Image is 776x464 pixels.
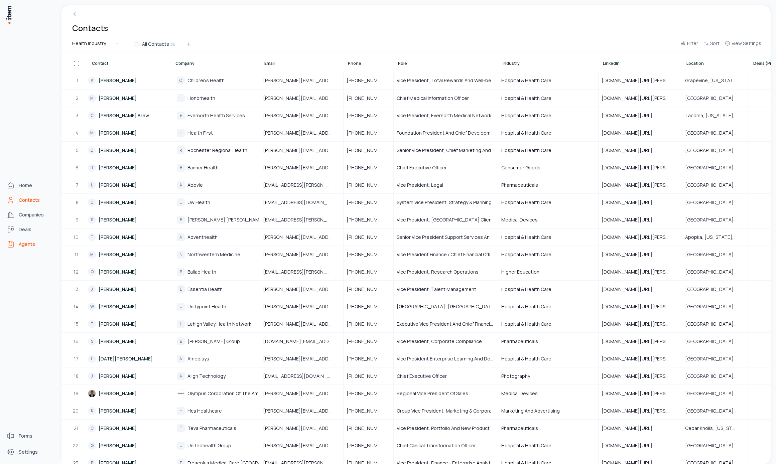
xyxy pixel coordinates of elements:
[187,182,203,188] span: Abbvie
[171,387,259,400] div: Olympus Corporation Of The AmericasOlympus Corporation Of The Americas
[347,251,390,258] span: [PHONE_NUMBER]
[501,355,551,362] span: Hospital & Health Care
[397,251,495,258] span: Vice President Finance / Chief Financial Officer [GEOGRAPHIC_DATA]
[397,182,443,188] span: Vice President, Legal
[77,77,79,84] span: 1
[171,126,259,140] div: HHealth First
[177,233,185,241] div: A
[398,61,407,66] span: Role
[263,147,340,154] span: [PERSON_NAME][EMAIL_ADDRESS][PERSON_NAME][DOMAIN_NAME]
[19,226,31,233] span: Deals
[187,199,210,205] span: Uw Health
[88,229,170,245] a: T[PERSON_NAME]
[347,408,390,414] span: [PHONE_NUMBER]
[5,5,12,24] img: Item Brain Logo
[88,281,170,297] a: J[PERSON_NAME]
[263,95,340,102] span: [PERSON_NAME][EMAIL_ADDRESS][PERSON_NAME][DOMAIN_NAME]
[602,147,660,154] span: [DOMAIN_NAME][URL]
[397,147,495,154] span: Senior Vice President, Chief Marketing And Communications Officer
[263,390,340,397] span: [PERSON_NAME][EMAIL_ADDRESS][PERSON_NAME][DOMAIN_NAME]
[260,52,344,72] th: Email
[187,234,218,240] span: Adventhealth
[19,241,35,248] span: Agents
[177,355,185,363] div: A
[602,303,679,310] span: [DOMAIN_NAME][URL][PERSON_NAME]
[602,77,679,84] span: [DOMAIN_NAME][URL][PERSON_NAME]
[4,223,55,236] a: deals
[171,317,259,331] div: LLehigh Valley Health Network
[397,408,495,414] span: Group Vice President, Marketing & Corporate Affairs
[88,368,170,384] a: J[PERSON_NAME]
[263,164,340,171] span: [PERSON_NAME][EMAIL_ADDRESS][PERSON_NAME][DOMAIN_NAME]
[187,130,213,136] span: Health First
[74,321,79,327] span: 15
[171,404,259,418] div: HHca Healthcare
[685,112,746,119] span: Tacoma, [US_STATE], [GEOGRAPHIC_DATA]
[171,144,259,157] div: RRochester Regional Health
[76,130,79,136] span: 4
[4,208,55,221] a: Companies
[397,112,491,119] span: Vice President, Evernorth Medical Network
[88,355,96,363] div: L
[88,407,96,415] div: K
[602,216,660,223] span: [DOMAIN_NAME][URL]
[602,286,660,293] span: [DOMAIN_NAME][URL]
[501,303,551,310] span: Hospital & Health Care
[501,373,530,379] span: Photography
[685,182,746,188] span: [GEOGRAPHIC_DATA], [US_STATE], [GEOGRAPHIC_DATA]
[72,23,108,33] h1: Contacts
[501,251,551,258] span: Hospital & Health Care
[685,234,746,241] span: Apopka, [US_STATE], [GEOGRAPHIC_DATA]
[602,95,679,102] span: [DOMAIN_NAME][URL][PERSON_NAME]
[177,164,185,172] div: B
[397,303,495,310] span: [GEOGRAPHIC_DATA]--[GEOGRAPHIC_DATA] Region
[171,196,259,209] div: UUw Health
[263,199,340,206] span: [EMAIL_ADDRESS][DOMAIN_NAME]
[187,373,226,379] span: Align Technology
[602,199,660,206] span: [DOMAIN_NAME][URL]
[397,355,495,362] span: Vice President Enterprise Learning And Development
[73,408,79,414] span: 20
[88,390,96,398] img: Dave Rodigo
[347,321,390,327] span: [PHONE_NUMBER]
[602,234,679,241] span: [DOMAIN_NAME][URL][PERSON_NAME]
[347,269,390,275] span: [PHONE_NUMBER]
[177,129,185,137] div: H
[397,77,495,84] span: Vice President, Total Rewards And Well-being
[347,95,390,102] span: [PHONE_NUMBER]
[682,52,749,72] th: Location
[263,338,340,345] span: [DOMAIN_NAME][EMAIL_ADDRESS][DOMAIN_NAME]
[397,164,447,171] span: Chief Executive Officer
[501,77,551,84] span: Hospital & Health Care
[74,390,79,397] span: 19
[142,41,169,47] span: All Contacts
[732,40,761,47] span: View Settings
[74,269,79,275] span: 12
[187,304,226,310] span: Unitypoint Health
[88,264,170,280] a: Q[PERSON_NAME]
[187,425,236,431] span: Teva Pharmaceuticals
[187,95,215,101] span: Honorhealth
[171,109,259,122] div: EEvernorth Health Services
[685,286,746,293] span: [GEOGRAPHIC_DATA], [US_STATE], [GEOGRAPHIC_DATA]
[187,443,231,449] span: Unitedhealth Group
[685,355,746,362] span: [GEOGRAPHIC_DATA], [US_STATE], [GEOGRAPHIC_DATA]
[88,216,96,224] div: S
[74,373,79,379] span: 18
[88,72,170,89] a: A[PERSON_NAME]
[347,234,390,241] span: [PHONE_NUMBER]
[76,95,79,102] span: 2
[171,283,259,296] div: EEssentia Health
[177,198,185,206] div: U
[347,286,390,293] span: [PHONE_NUMBER]
[602,112,660,119] span: [DOMAIN_NAME][URL]
[177,442,185,450] div: U
[501,147,551,154] span: Hospital & Health Care
[685,199,746,206] span: [GEOGRAPHIC_DATA], [US_STATE], [GEOGRAPHIC_DATA]
[88,437,170,454] a: G[PERSON_NAME]
[88,177,170,193] a: L[PERSON_NAME]
[501,338,538,345] span: Pharmaceuticals
[175,61,195,66] span: Company
[678,39,701,51] button: Filter
[88,333,170,349] a: S[PERSON_NAME]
